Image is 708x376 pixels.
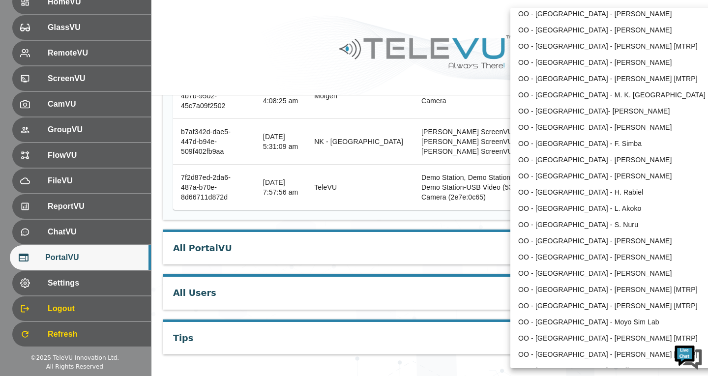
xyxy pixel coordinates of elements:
[5,268,187,303] textarea: Type your message and hit 'Enter'
[57,124,136,223] span: We're online!
[51,52,165,64] div: Chat with us now
[161,5,185,29] div: Minimize live chat window
[674,342,703,371] img: Chat Widget
[17,46,41,70] img: d_736959983_company_1615157101543_736959983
